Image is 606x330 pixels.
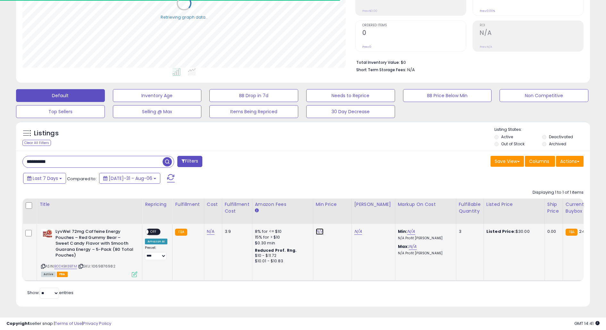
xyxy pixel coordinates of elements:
div: 8% for <= $10 [255,229,308,234]
small: FBA [566,229,577,236]
a: B0DKBK8BTM [54,264,77,269]
button: Non Competitive [500,89,588,102]
div: Fulfillment Cost [225,201,249,215]
span: Last 7 Days [33,175,58,182]
div: $30.00 [486,229,540,234]
small: Prev: 0 [362,45,371,49]
span: FBA [57,272,68,277]
small: Prev: $0.00 [362,9,377,13]
h2: 0 [362,29,466,38]
img: 413zn5GG8aL._SL40_.jpg [41,229,54,238]
div: Markup on Cost [398,201,453,208]
button: [DATE]-31 - Aug-06 [99,173,160,184]
div: Clear All Filters [22,140,51,146]
div: 15% for > $10 [255,234,308,240]
a: N/A [354,228,362,235]
b: Listed Price: [486,228,516,234]
div: Retrieving graph data.. [161,14,207,20]
li: $0 [356,58,579,66]
div: Amazon Fees [255,201,310,208]
small: Prev: 0.00% [480,9,495,13]
b: Total Inventory Value: [356,60,400,65]
div: Repricing [145,201,170,208]
div: [PERSON_NAME] [354,201,392,208]
div: Preset: [145,246,167,260]
button: Columns [525,156,555,167]
span: 2025-08-14 14:41 GMT [574,320,600,326]
button: 30 Day Decrease [306,105,395,118]
div: Fulfillable Quantity [459,201,481,215]
button: BB Drop in 7d [209,89,298,102]
span: ROI [480,24,583,27]
div: Current Buybox Price [566,201,599,215]
span: Compared to: [67,176,97,182]
label: Archived [549,141,566,147]
th: The percentage added to the cost of goods (COGS) that forms the calculator for Min & Max prices. [395,199,456,224]
div: Amazon AI [145,239,167,244]
div: ASIN: [41,229,137,276]
strong: Copyright [6,320,30,326]
div: 3.9 [225,229,247,234]
button: Selling @ Max [113,105,202,118]
b: LyvWel 72mg Caffeine Energy Pouches – Red Gummy Bear – Sweet Candy Flavor with Smooth Guarana Ene... [55,229,133,260]
b: Min: [398,228,408,234]
button: BB Price Below Min [403,89,492,102]
b: Short Term Storage Fees: [356,67,406,72]
button: Items Being Repriced [209,105,298,118]
span: N/A [407,67,415,73]
button: Top Sellers [16,105,105,118]
span: Columns [529,158,549,165]
div: Fulfillment [175,201,201,208]
span: | SKU: 1069876982 [78,264,115,269]
button: Default [16,89,105,102]
div: Displaying 1 to 1 of 1 items [533,190,584,196]
button: Save View [491,156,524,167]
b: Max: [398,243,409,250]
a: Privacy Policy [83,320,111,326]
div: 3 [459,229,479,234]
button: Last 7 Days [23,173,66,184]
small: FBA [175,229,187,236]
span: Show: entries [27,290,73,296]
span: OFF [148,229,159,235]
p: N/A Profit [PERSON_NAME] [398,251,451,256]
a: Terms of Use [55,320,82,326]
button: Actions [556,156,584,167]
span: All listings currently available for purchase on Amazon [41,272,56,277]
div: seller snap | | [6,321,111,327]
span: Ordered Items [362,24,466,27]
label: Out of Stock [501,141,525,147]
div: Min Price [316,201,349,208]
h5: Listings [34,129,59,138]
div: $10.01 - $10.83 [255,258,308,264]
span: [DATE]-31 - Aug-06 [109,175,152,182]
button: Inventory Age [113,89,202,102]
a: N/A [409,243,417,250]
a: N/A [316,228,324,235]
a: N/A [407,228,415,235]
div: Listed Price [486,201,542,208]
div: Cost [207,201,219,208]
button: Needs to Reprice [306,89,395,102]
div: $10 - $11.72 [255,253,308,258]
a: N/A [207,228,215,235]
b: Reduced Prof. Rng. [255,248,297,253]
small: Amazon Fees. [255,208,259,214]
div: Ship Price [547,201,560,215]
p: Listing States: [494,127,590,133]
label: Active [501,134,513,140]
small: Prev: N/A [480,45,492,49]
div: Title [39,201,139,208]
span: 24.99 [579,228,591,234]
button: Filters [177,156,202,167]
h2: N/A [480,29,583,38]
label: Deactivated [549,134,573,140]
p: N/A Profit [PERSON_NAME] [398,236,451,241]
div: $0.30 min [255,240,308,246]
div: 0.00 [547,229,558,234]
